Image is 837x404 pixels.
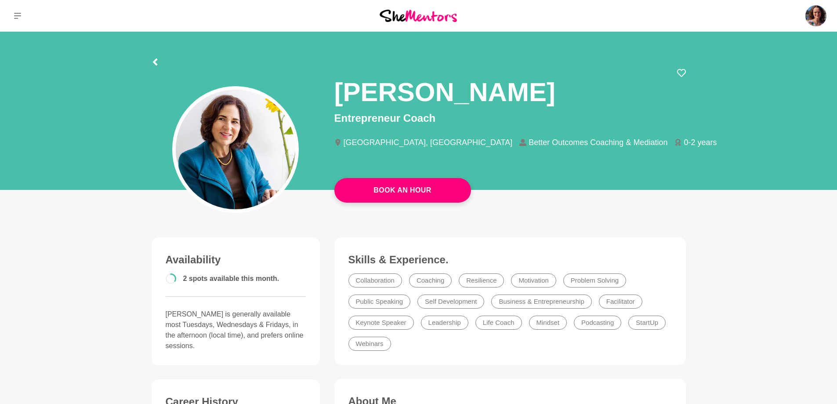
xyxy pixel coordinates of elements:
li: Better Outcomes Coaching & Mediation [519,138,674,146]
img: Serena Jones [805,5,826,26]
span: 2 spots available this month. [183,275,279,282]
p: Entrepreneur Coach [334,110,686,126]
h3: Skills & Experience. [348,253,672,266]
h3: Availability [166,253,306,266]
p: [PERSON_NAME] is generally available most Tuesdays, Wednesdays & Fridays, in the afternoon (local... [166,309,306,351]
li: 0-2 years [674,138,724,146]
img: She Mentors Logo [380,10,457,22]
a: Book An Hour [334,178,471,203]
h1: [PERSON_NAME] [334,76,555,109]
li: [GEOGRAPHIC_DATA], [GEOGRAPHIC_DATA] [334,138,520,146]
